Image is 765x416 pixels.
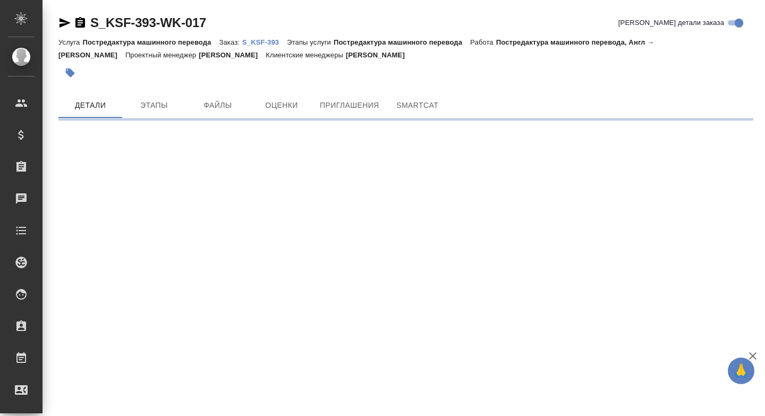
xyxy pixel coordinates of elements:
button: Добавить тэг [58,61,82,84]
span: [PERSON_NAME] детали заказа [618,18,724,28]
span: Оценки [256,99,307,112]
p: [PERSON_NAME] [199,51,266,59]
button: 🙏 [728,358,754,384]
a: S_KSF-393 [242,37,287,46]
p: Постредактура машинного перевода [82,38,219,46]
button: Скопировать ссылку для ЯМессенджера [58,16,71,29]
p: Услуга [58,38,82,46]
span: 🙏 [732,360,750,382]
span: Этапы [129,99,180,112]
span: SmartCat [392,99,443,112]
p: Работа [470,38,496,46]
p: S_KSF-393 [242,38,287,46]
p: Постредактура машинного перевода [334,38,470,46]
span: Файлы [192,99,243,112]
a: S_KSF-393-WK-017 [90,15,206,30]
span: Детали [65,99,116,112]
span: Приглашения [320,99,379,112]
p: Заказ: [219,38,242,46]
p: Этапы услуги [287,38,334,46]
button: Скопировать ссылку [74,16,87,29]
p: [PERSON_NAME] [346,51,413,59]
p: Проектный менеджер [125,51,199,59]
p: Клиентские менеджеры [266,51,346,59]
